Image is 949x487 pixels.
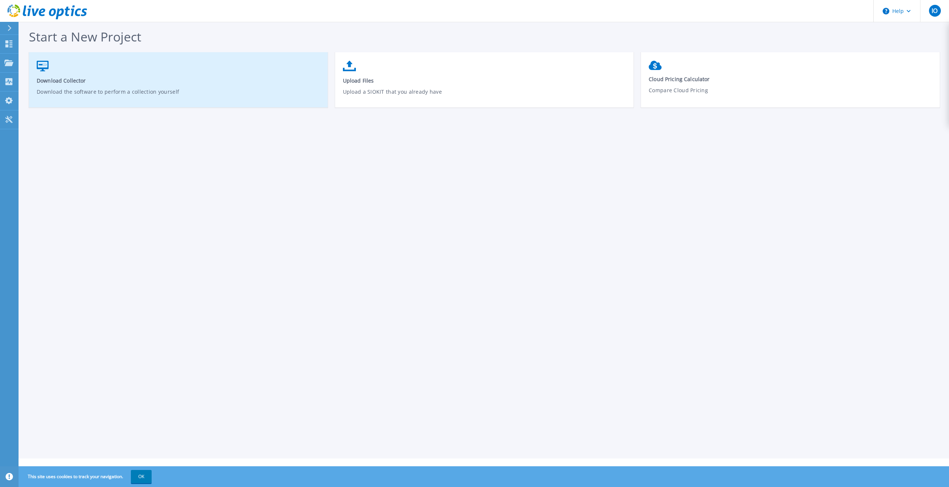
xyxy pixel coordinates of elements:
[20,470,152,483] span: This site uses cookies to track your navigation.
[343,77,626,84] span: Upload Files
[932,8,938,14] span: IO
[37,88,320,105] p: Download the software to perform a collection yourself
[131,470,152,483] button: OK
[29,57,328,110] a: Download CollectorDownload the software to perform a collection yourself
[649,76,932,83] span: Cloud Pricing Calculator
[649,86,932,103] p: Compare Cloud Pricing
[335,57,634,110] a: Upload FilesUpload a SIOKIT that you already have
[37,77,320,84] span: Download Collector
[29,28,141,45] span: Start a New Project
[641,57,940,109] a: Cloud Pricing CalculatorCompare Cloud Pricing
[343,88,626,105] p: Upload a SIOKIT that you already have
